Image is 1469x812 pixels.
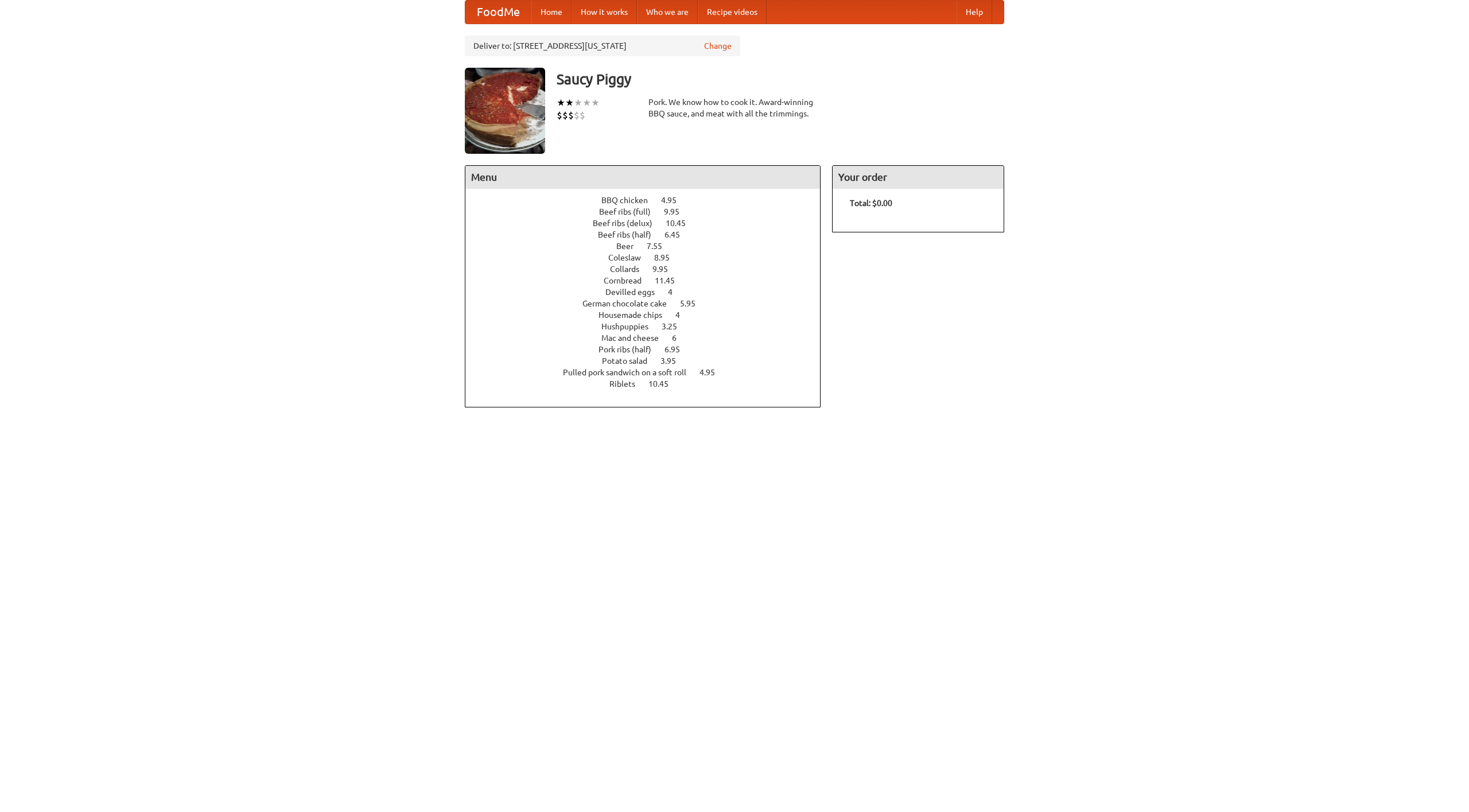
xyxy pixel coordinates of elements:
a: Pulled pork sandwich on a soft roll 4.95 [563,368,736,377]
a: Pork ribs (half) 6.95 [599,345,701,354]
a: Mac and cheese 6 [601,333,698,343]
div: Pork. We know how to cook it. Award-winning BBQ sauce, and meat with all the trimmings. [648,96,821,119]
span: 7.55 [647,242,674,251]
span: 4.95 [699,368,726,377]
span: Devilled eggs [605,287,666,297]
h4: Your order [833,166,1004,189]
li: $ [557,109,562,122]
span: 9.95 [652,265,679,274]
span: 6.95 [664,345,691,354]
a: Who we are [637,1,698,24]
span: Pork ribs (half) [599,345,663,354]
span: 4 [668,287,684,297]
span: Pulled pork sandwich on a soft roll [563,368,698,377]
span: 3.25 [662,322,689,331]
a: Hushpuppies 3.25 [601,322,698,331]
span: Cornbread [604,276,653,285]
a: How it works [572,1,637,24]
span: German chocolate cake [582,299,678,308]
li: $ [580,109,585,122]
a: Home [531,1,572,24]
span: Housemade chips [599,310,674,320]
span: 11.45 [655,276,686,285]
span: Hushpuppies [601,322,660,331]
li: ★ [565,96,574,109]
span: 5.95 [680,299,707,308]
a: Housemade chips 4 [599,310,701,320]
a: Beef ribs (full) 9.95 [599,207,701,216]
a: BBQ chicken 4.95 [601,196,698,205]
span: Mac and cheese [601,333,670,343]
span: 10.45 [666,219,697,228]
span: Coleslaw [608,253,652,262]
span: Beer [616,242,645,251]
b: Total: $0.00 [850,199,892,208]
span: Riblets [609,379,647,388]
li: $ [574,109,580,122]
a: FoodMe [465,1,531,24]
a: Help [957,1,992,24]
h4: Menu [465,166,820,189]
li: ★ [591,96,600,109]
h3: Saucy Piggy [557,68,1004,91]
a: Collards 9.95 [610,265,689,274]
span: Collards [610,265,651,274]
li: $ [562,109,568,122]
a: Riblets 10.45 [609,379,690,388]
span: 9.95 [664,207,691,216]
span: Beef ribs (full) [599,207,662,216]
a: Coleslaw 8.95 [608,253,691,262]
li: ★ [582,96,591,109]
a: Recipe videos [698,1,767,24]
span: BBQ chicken [601,196,659,205]
span: 6.45 [664,230,691,239]
span: Beef ribs (half) [598,230,663,239]
a: Devilled eggs 4 [605,287,694,297]
a: Cornbread 11.45 [604,276,696,285]
div: Deliver to: [STREET_ADDRESS][US_STATE] [465,36,740,56]
span: 4.95 [661,196,688,205]
li: ★ [557,96,565,109]
img: angular.jpg [465,68,545,154]
span: 4 [675,310,691,320]
span: 3.95 [660,356,687,366]
a: Beef ribs (delux) 10.45 [593,219,707,228]
a: Potato salad 3.95 [602,356,697,366]
a: German chocolate cake 5.95 [582,299,717,308]
li: $ [568,109,574,122]
li: ★ [574,96,582,109]
a: Beef ribs (half) 6.45 [598,230,701,239]
span: 8.95 [654,253,681,262]
span: 10.45 [648,379,680,388]
span: Beef ribs (delux) [593,219,664,228]
span: Potato salad [602,356,659,366]
span: 6 [672,333,688,343]
a: Beer 7.55 [616,242,683,251]
a: Change [704,40,732,52]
